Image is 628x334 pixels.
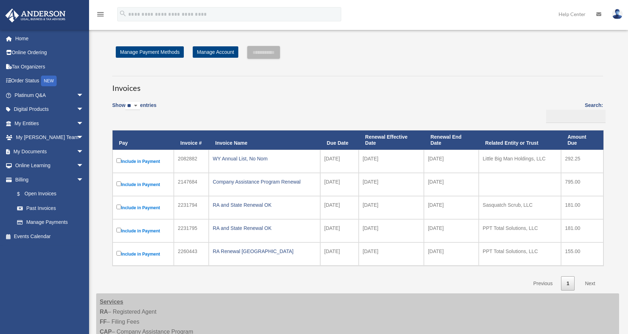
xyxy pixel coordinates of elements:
[77,173,91,187] span: arrow_drop_down
[359,196,424,219] td: [DATE]
[561,150,603,173] td: 292.25
[116,226,170,235] label: Include in Payment
[100,309,108,315] strong: RA
[5,102,94,117] a: Digital Productsarrow_drop_down
[10,187,87,201] a: $Open Invoices
[561,276,575,291] a: 1
[5,116,94,130] a: My Entitiesarrow_drop_down
[424,130,479,150] th: Renewal End Date: activate to sort column ascending
[5,130,94,145] a: My [PERSON_NAME] Teamarrow_drop_down
[116,251,121,256] input: Include in Payment
[125,102,140,110] select: Showentries
[77,130,91,145] span: arrow_drop_down
[359,242,424,266] td: [DATE]
[479,242,561,266] td: PPT Total Solutions, LLC
[213,223,316,233] div: RA and State Renewal OK
[528,276,558,291] a: Previous
[41,76,57,86] div: NEW
[5,31,94,46] a: Home
[424,219,479,242] td: [DATE]
[116,180,170,189] label: Include in Payment
[96,10,105,19] i: menu
[5,159,94,173] a: Online Learningarrow_drop_down
[213,154,316,164] div: WY Annual List, No Nom
[193,46,238,58] a: Manage Account
[561,130,603,150] th: Amount Due: activate to sort column ascending
[10,201,91,215] a: Past Invoices
[10,215,91,230] a: Manage Payments
[21,190,25,199] span: $
[116,181,121,186] input: Include in Payment
[116,250,170,258] label: Include in Payment
[320,130,359,150] th: Due Date: activate to sort column ascending
[5,74,94,88] a: Order StatusNEW
[320,150,359,173] td: [DATE]
[424,242,479,266] td: [DATE]
[5,46,94,60] a: Online Ordering
[113,130,174,150] th: Pay: activate to sort column descending
[77,88,91,103] span: arrow_drop_down
[174,242,209,266] td: 2260443
[5,60,94,74] a: Tax Organizers
[359,173,424,196] td: [DATE]
[116,46,184,58] a: Manage Payment Methods
[3,9,68,22] img: Anderson Advisors Platinum Portal
[5,88,94,102] a: Platinum Q&Aarrow_drop_down
[174,219,209,242] td: 2231795
[359,150,424,173] td: [DATE]
[479,130,561,150] th: Related Entity or Trust: activate to sort column ascending
[424,196,479,219] td: [DATE]
[213,177,316,187] div: Company Assistance Program Renewal
[424,173,479,196] td: [DATE]
[174,150,209,173] td: 2082882
[96,12,105,19] a: menu
[116,158,121,163] input: Include in Payment
[77,116,91,131] span: arrow_drop_down
[116,228,121,232] input: Include in Payment
[213,200,316,210] div: RA and State Renewal OK
[174,196,209,219] td: 2231794
[100,299,123,305] strong: Services
[119,10,127,17] i: search
[209,130,320,150] th: Invoice Name: activate to sort column ascending
[479,150,561,173] td: Little Big Man Holdings, LLC
[116,157,170,166] label: Include in Payment
[5,229,94,243] a: Events Calendar
[320,196,359,219] td: [DATE]
[116,203,170,212] label: Include in Payment
[5,173,91,187] a: Billingarrow_drop_down
[213,246,316,256] div: RA Renewal [GEOGRAPHIC_DATA]
[100,319,107,325] strong: FF
[112,101,156,117] label: Show entries
[77,102,91,117] span: arrow_drop_down
[580,276,601,291] a: Next
[479,196,561,219] td: Sasquatch Scrub, LLC
[561,242,603,266] td: 155.00
[77,159,91,173] span: arrow_drop_down
[77,144,91,159] span: arrow_drop_down
[561,219,603,242] td: 181.00
[359,130,424,150] th: Renewal Effective Date: activate to sort column ascending
[5,144,94,159] a: My Documentsarrow_drop_down
[544,101,603,123] label: Search:
[612,9,623,19] img: User Pic
[561,196,603,219] td: 181.00
[479,219,561,242] td: PPT Total Solutions, LLC
[561,173,603,196] td: 795.00
[174,173,209,196] td: 2147684
[546,110,606,123] input: Search:
[174,130,209,150] th: Invoice #: activate to sort column ascending
[359,219,424,242] td: [DATE]
[116,205,121,209] input: Include in Payment
[320,242,359,266] td: [DATE]
[424,150,479,173] td: [DATE]
[320,173,359,196] td: [DATE]
[320,219,359,242] td: [DATE]
[112,76,603,94] h3: Invoices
